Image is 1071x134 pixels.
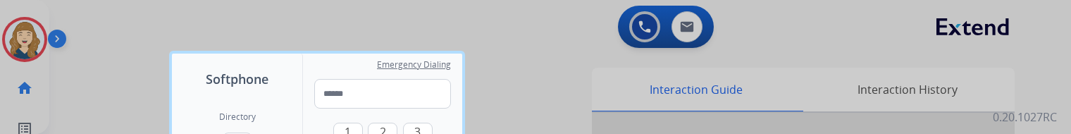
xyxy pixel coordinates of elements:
[219,111,256,123] h2: Directory
[993,109,1057,126] p: 0.20.1027RC
[377,59,451,71] span: Emergency Dialing
[206,69,268,89] span: Softphone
